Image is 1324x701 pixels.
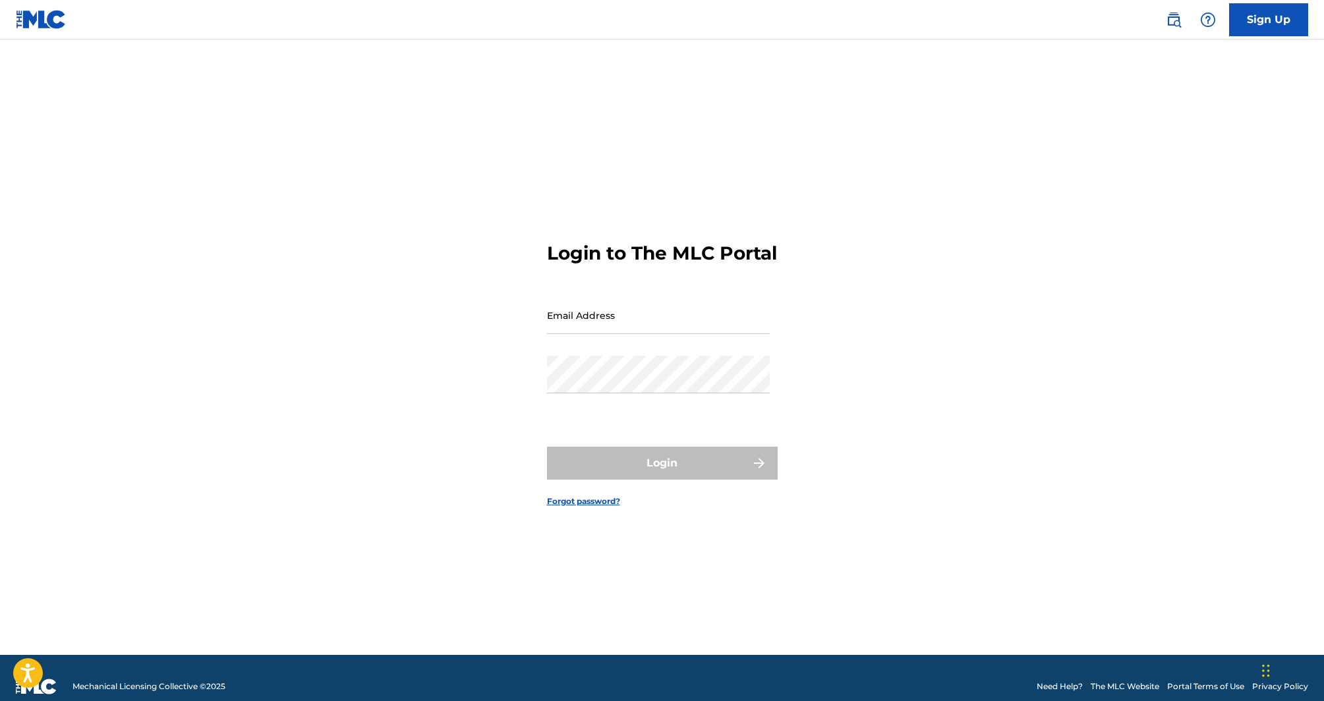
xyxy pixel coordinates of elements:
a: Portal Terms of Use [1167,681,1244,692]
img: MLC Logo [16,10,67,29]
a: Need Help? [1037,681,1083,692]
img: search [1166,12,1182,28]
span: Mechanical Licensing Collective © 2025 [72,681,225,692]
div: Help [1195,7,1221,33]
a: Sign Up [1229,3,1308,36]
a: Forgot password? [547,495,620,507]
h3: Login to The MLC Portal [547,242,777,265]
img: logo [16,679,57,694]
a: The MLC Website [1091,681,1159,692]
a: Privacy Policy [1252,681,1308,692]
div: Drag [1262,651,1270,690]
img: help [1200,12,1216,28]
a: Public Search [1161,7,1187,33]
iframe: Chat Widget [1258,638,1324,701]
